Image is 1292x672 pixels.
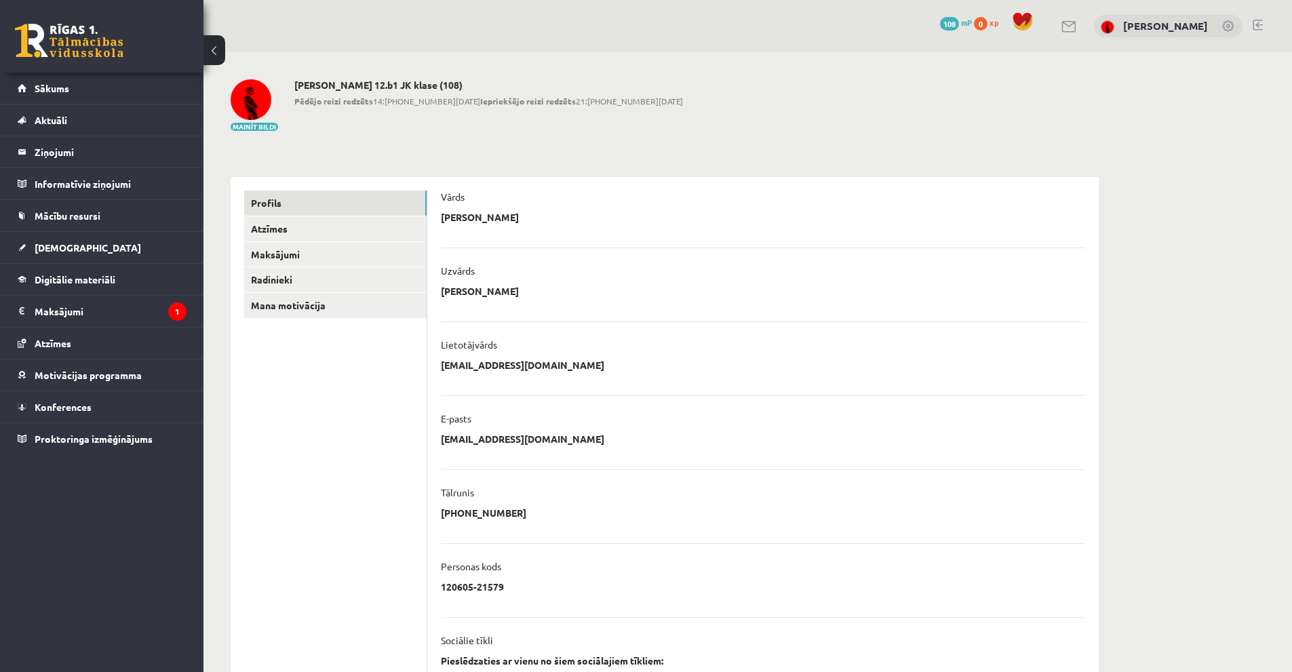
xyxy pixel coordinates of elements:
span: Digitālie materiāli [35,273,115,285]
span: Sākums [35,82,69,94]
span: Atzīmes [35,337,71,349]
p: [PERSON_NAME] [441,211,519,223]
a: Proktoringa izmēģinājums [18,423,187,454]
i: 1 [168,302,187,321]
a: Profils [244,191,427,216]
span: Proktoringa izmēģinājums [35,433,153,445]
a: Radinieki [244,267,427,292]
span: 0 [974,17,987,31]
span: [DEMOGRAPHIC_DATA] [35,241,141,254]
legend: Maksājumi [35,296,187,327]
p: [EMAIL_ADDRESS][DOMAIN_NAME] [441,359,604,371]
legend: Informatīvie ziņojumi [35,168,187,199]
span: 108 [940,17,959,31]
span: xp [990,17,998,28]
p: Tālrunis [441,486,474,498]
img: Kristofers Bernāns [231,79,271,120]
a: [PERSON_NAME] [1123,19,1208,33]
a: Informatīvie ziņojumi [18,168,187,199]
img: Kristofers Bernāns [1101,20,1114,34]
button: Mainīt bildi [231,123,278,131]
a: Sākums [18,73,187,104]
p: [PHONE_NUMBER] [441,507,526,519]
a: Maksājumi1 [18,296,187,327]
p: Sociālie tīkli [441,634,493,646]
p: E-pasts [441,412,471,424]
a: 0 xp [974,17,1005,28]
b: Pēdējo reizi redzēts [294,96,373,106]
a: Maksājumi [244,242,427,267]
p: 120605-21579 [441,580,504,593]
a: Rīgas 1. Tālmācības vidusskola [15,24,123,58]
b: Iepriekšējo reizi redzēts [480,96,576,106]
a: Konferences [18,391,187,422]
a: Motivācijas programma [18,359,187,391]
a: 108 mP [940,17,972,28]
a: Atzīmes [18,328,187,359]
span: mP [961,17,972,28]
p: [PERSON_NAME] [441,285,519,297]
h2: [PERSON_NAME] 12.b1 JK klase (108) [294,79,683,91]
p: Lietotājvārds [441,338,497,351]
a: Ziņojumi [18,136,187,167]
a: [DEMOGRAPHIC_DATA] [18,232,187,263]
a: Mana motivācija [244,293,427,318]
a: Mācību resursi [18,200,187,231]
p: Uzvārds [441,264,475,277]
p: [EMAIL_ADDRESS][DOMAIN_NAME] [441,433,604,445]
p: Personas kods [441,560,501,572]
p: Vārds [441,191,465,203]
span: Aktuāli [35,114,67,126]
strong: Pieslēdzaties ar vienu no šiem sociālajiem tīkliem: [441,654,663,667]
span: Konferences [35,401,92,413]
a: Atzīmes [244,216,427,241]
a: Aktuāli [18,104,187,136]
a: Digitālie materiāli [18,264,187,295]
legend: Ziņojumi [35,136,187,167]
span: 14:[PHONE_NUMBER][DATE] 21:[PHONE_NUMBER][DATE] [294,95,683,107]
span: Mācību resursi [35,210,100,222]
span: Motivācijas programma [35,369,142,381]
